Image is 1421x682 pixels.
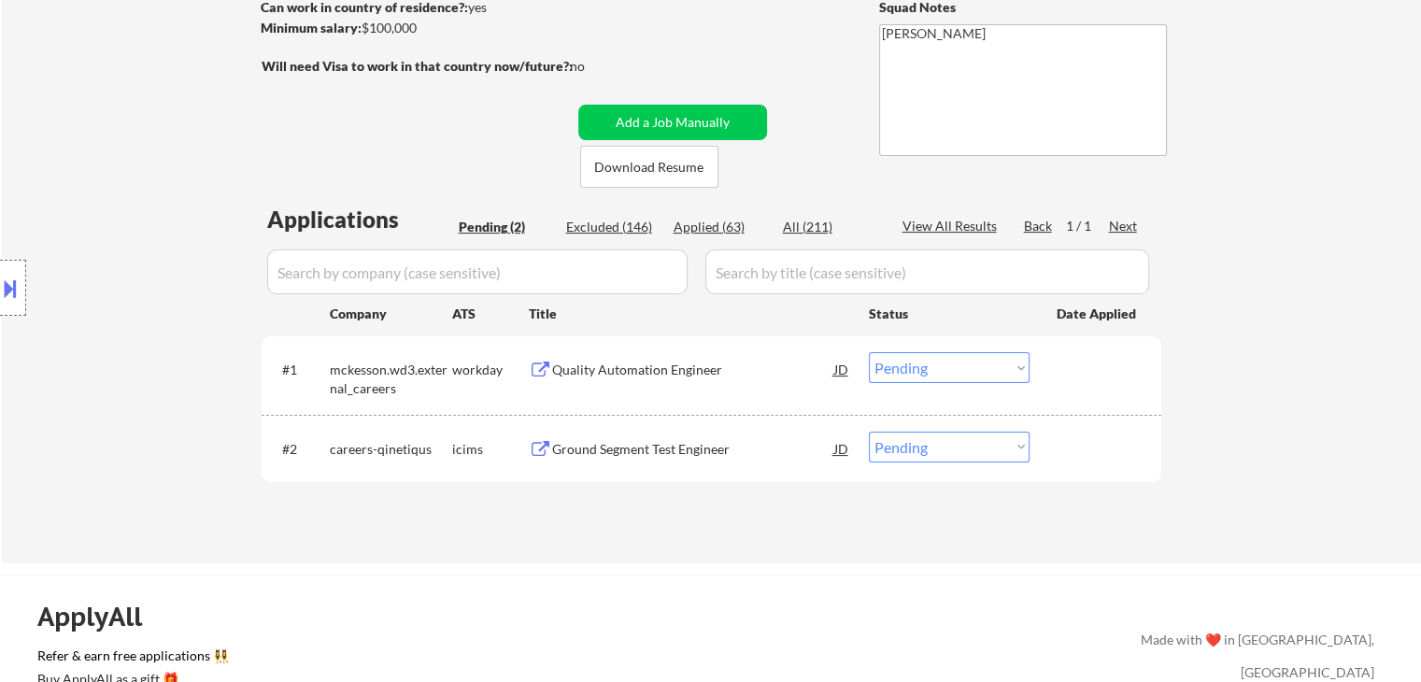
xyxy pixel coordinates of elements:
[552,361,834,379] div: Quality Automation Engineer
[674,218,767,236] div: Applied (63)
[37,601,163,632] div: ApplyAll
[1057,305,1139,323] div: Date Applied
[1024,217,1054,235] div: Back
[267,208,452,231] div: Applications
[261,20,362,36] strong: Minimum salary:
[552,440,834,459] div: Ground Segment Test Engineer
[832,352,851,386] div: JD
[566,218,660,236] div: Excluded (146)
[330,305,452,323] div: Company
[570,57,623,76] div: no
[459,218,552,236] div: Pending (2)
[832,432,851,465] div: JD
[580,146,718,188] button: Download Resume
[1066,217,1109,235] div: 1 / 1
[529,305,851,323] div: Title
[452,361,529,379] div: workday
[262,58,573,74] strong: Will need Visa to work in that country now/future?:
[452,440,529,459] div: icims
[267,249,688,294] input: Search by company (case sensitive)
[452,305,529,323] div: ATS
[902,217,1002,235] div: View All Results
[705,249,1149,294] input: Search by title (case sensitive)
[330,361,452,397] div: mckesson.wd3.external_careers
[1109,217,1139,235] div: Next
[578,105,767,140] button: Add a Job Manually
[869,296,1030,330] div: Status
[37,649,750,669] a: Refer & earn free applications 👯‍♀️
[261,19,572,37] div: $100,000
[330,440,452,459] div: careers-qinetiqus
[783,218,876,236] div: All (211)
